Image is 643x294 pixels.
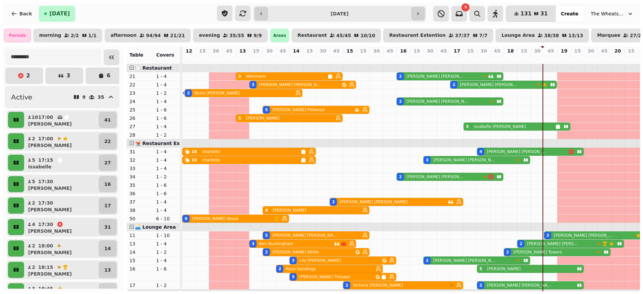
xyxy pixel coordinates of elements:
[534,56,540,62] p: 0
[387,56,392,62] p: 0
[554,233,615,238] p: [PERSON_NAME] [PERSON_NAME]
[494,56,500,62] p: 0
[254,33,262,38] p: 9 / 9
[292,29,381,42] button: Restaurant45/4510/10
[427,48,433,54] p: 30
[31,285,35,292] p: 3
[347,48,353,54] p: 15
[265,208,268,213] div: 4
[374,56,379,62] p: 0
[156,266,177,272] p: 1 - 6
[292,274,294,280] div: 5
[286,266,316,272] p: Rose Goodings
[556,6,584,22] button: Create
[479,149,482,154] div: 4
[252,82,254,87] div: 3
[129,199,151,205] p: 37
[226,56,232,62] p: 0
[521,48,527,54] p: 15
[229,33,244,38] p: 35 / 35
[170,33,185,38] p: 21 / 21
[129,240,151,247] p: 13
[399,74,402,79] div: 2
[129,282,151,289] p: 17
[156,232,177,239] p: 1 - 10
[320,48,326,54] p: 30
[25,112,97,128] button: 1017:00[PERSON_NAME]
[31,157,35,163] p: 5
[5,86,119,108] button: Active935
[297,33,327,38] p: Restaurant
[28,249,72,256] p: [PERSON_NAME]
[452,82,455,87] div: 2
[86,68,123,84] button: 6
[299,258,341,263] p: Lily [PERSON_NAME]
[156,215,177,222] p: 6 - 10
[259,241,293,246] p: Ben Buckingham
[253,56,259,62] p: 6
[293,56,299,62] p: 8
[407,174,464,179] p: [PERSON_NAME] [PERSON_NAME]
[520,11,531,16] span: 131
[474,124,526,129] p: issabelle [PERSON_NAME]
[129,132,151,138] p: 28
[407,74,464,79] p: [PERSON_NAME] [PERSON_NAME]
[494,48,500,54] p: 45
[615,56,620,62] p: 0
[99,240,117,256] button: 14
[104,267,111,273] p: 13
[601,56,607,62] p: 0
[129,173,151,180] p: 34
[399,174,402,179] div: 2
[28,185,72,192] p: [PERSON_NAME]
[38,157,53,163] p: 17:15
[628,56,634,62] p: 0
[293,48,299,54] p: 14
[38,285,53,292] p: 18:45
[38,135,53,142] p: 17:00
[39,33,61,38] p: morning
[467,48,474,54] p: 15
[273,107,325,113] p: [PERSON_NAME] Pittwood
[433,258,496,263] p: [PERSON_NAME] [PERSON_NAME]
[135,141,199,146] span: 🫕 Restaurant Extention
[193,29,268,42] button: evening35/359/9
[465,6,467,9] span: 3
[129,266,151,272] p: 16
[129,157,151,163] p: 32
[99,198,117,214] button: 17
[280,56,285,62] p: 2
[129,165,151,172] p: 33
[548,56,553,62] p: 3
[129,90,151,96] p: 23
[199,48,206,54] p: 15
[266,48,273,54] p: 30
[33,29,102,42] button: morning2/21/1
[574,48,581,54] p: 15
[187,90,190,96] div: 2
[25,240,97,256] button: 218:00[PERSON_NAME]
[299,274,351,280] p: [PERSON_NAME] Thrower
[213,56,218,62] p: 0
[129,207,151,214] p: 38
[129,257,151,264] p: 15
[460,82,518,87] p: [PERSON_NAME] [PERSON_NAME]
[39,6,75,22] button: [DATE]
[71,33,79,38] p: 2 / 2
[360,56,366,62] p: 0
[156,115,177,122] p: 1 - 6
[19,11,32,16] span: Back
[98,95,104,99] p: 35
[186,56,192,62] p: 39
[615,48,621,54] p: 20
[25,133,97,149] button: 217:00[PERSON_NAME]
[519,241,522,246] div: 2
[373,48,380,54] p: 30
[135,65,172,71] span: 🍽️ Restaurant
[202,157,220,163] p: charlotte
[156,148,177,155] p: 1 - 4
[99,219,117,235] button: 31
[561,56,567,62] p: 0
[25,262,97,278] button: 218:15[PERSON_NAME]
[479,266,482,272] div: 5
